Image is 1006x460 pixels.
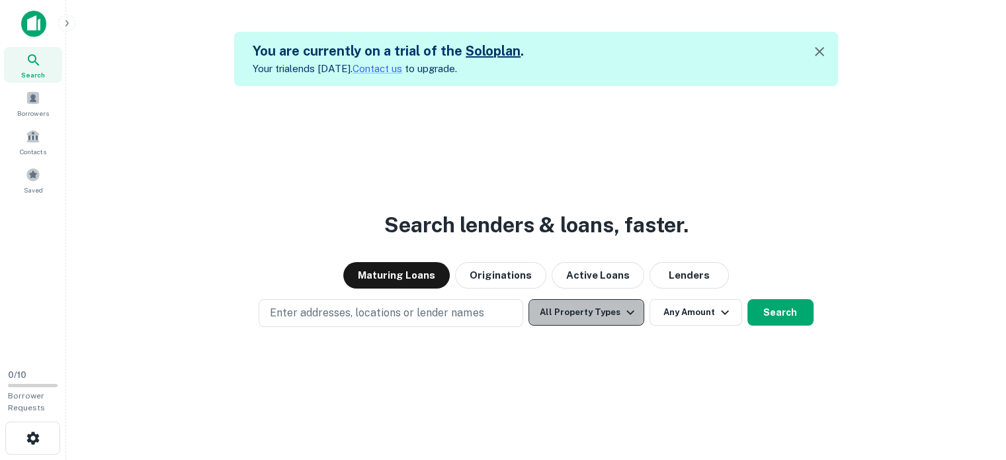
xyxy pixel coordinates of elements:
[455,262,546,289] button: Originations
[8,370,26,380] span: 0 / 10
[270,305,483,321] p: Enter addresses, locations or lender names
[466,43,521,59] a: Soloplan
[259,299,523,327] button: Enter addresses, locations or lender names
[384,209,689,241] h3: Search lenders & loans, faster.
[8,391,45,412] span: Borrower Requests
[552,262,644,289] button: Active Loans
[17,108,49,118] span: Borrowers
[650,299,742,326] button: Any Amount
[650,262,729,289] button: Lenders
[343,262,450,289] button: Maturing Loans
[4,162,62,198] a: Saved
[4,124,62,160] a: Contacts
[20,146,46,157] span: Contacts
[353,63,402,74] a: Contact us
[4,47,62,83] a: Search
[253,41,524,61] h5: You are currently on a trial of the .
[4,85,62,121] a: Borrowers
[24,185,43,195] span: Saved
[747,299,814,326] button: Search
[940,354,1006,418] iframe: Chat Widget
[21,69,45,80] span: Search
[528,299,644,326] button: All Property Types
[253,61,524,77] p: Your trial ends [DATE]. to upgrade.
[21,11,46,37] img: capitalize-icon.png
